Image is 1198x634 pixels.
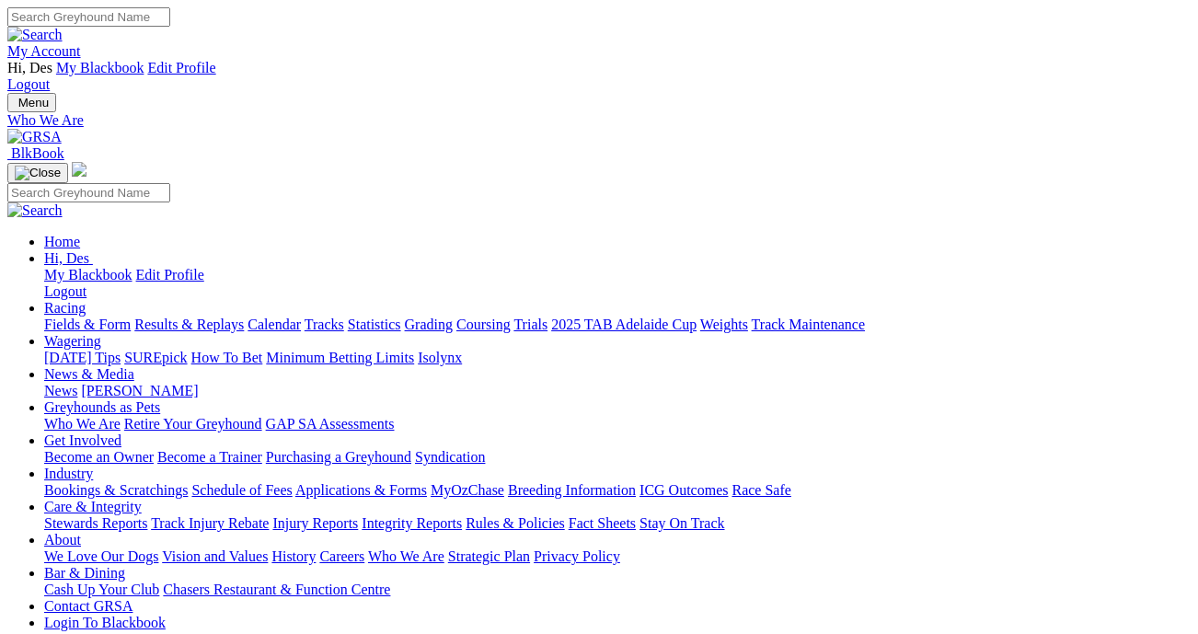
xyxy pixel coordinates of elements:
[44,565,125,581] a: Bar & Dining
[44,482,1191,499] div: Industry
[44,267,132,282] a: My Blackbook
[44,250,93,266] a: Hi, Des
[157,449,262,465] a: Become a Trainer
[44,432,121,448] a: Get Involved
[44,548,1191,565] div: About
[456,317,511,332] a: Coursing
[44,449,1191,466] div: Get Involved
[7,163,68,183] button: Toggle navigation
[7,60,1191,93] div: My Account
[44,598,132,614] a: Contact GRSA
[569,515,636,531] a: Fact Sheets
[44,416,121,432] a: Who We Are
[44,416,1191,432] div: Greyhounds as Pets
[7,129,62,145] img: GRSA
[271,548,316,564] a: History
[44,499,142,514] a: Care & Integrity
[44,582,159,597] a: Cash Up Your Club
[415,449,485,465] a: Syndication
[7,145,64,161] a: BlkBook
[44,300,86,316] a: Racing
[362,515,462,531] a: Integrity Reports
[44,366,134,382] a: News & Media
[44,333,101,349] a: Wagering
[266,416,395,432] a: GAP SA Assessments
[44,317,131,332] a: Fields & Form
[44,383,1191,399] div: News & Media
[431,482,504,498] a: MyOzChase
[124,416,262,432] a: Retire Your Greyhound
[191,482,292,498] a: Schedule of Fees
[551,317,697,332] a: 2025 TAB Adelaide Cup
[534,548,620,564] a: Privacy Policy
[44,615,166,630] a: Login To Blackbook
[44,582,1191,598] div: Bar & Dining
[418,350,462,365] a: Isolynx
[136,267,204,282] a: Edit Profile
[56,60,144,75] a: My Blackbook
[44,250,89,266] span: Hi, Des
[151,515,269,531] a: Track Injury Rebate
[639,482,728,498] a: ICG Outcomes
[295,482,427,498] a: Applications & Forms
[147,60,215,75] a: Edit Profile
[348,317,401,332] a: Statistics
[134,317,244,332] a: Results & Replays
[7,27,63,43] img: Search
[7,183,170,202] input: Search
[7,112,1191,129] a: Who We Are
[44,283,86,299] a: Logout
[44,515,1191,532] div: Care & Integrity
[124,350,187,365] a: SUREpick
[44,350,121,365] a: [DATE] Tips
[7,202,63,219] img: Search
[44,515,147,531] a: Stewards Reports
[44,482,188,498] a: Bookings & Scratchings
[405,317,453,332] a: Grading
[448,548,530,564] a: Strategic Plan
[44,350,1191,366] div: Wagering
[7,76,50,92] a: Logout
[44,317,1191,333] div: Racing
[752,317,865,332] a: Track Maintenance
[266,449,411,465] a: Purchasing a Greyhound
[72,162,86,177] img: logo-grsa-white.png
[368,548,444,564] a: Who We Are
[44,399,160,415] a: Greyhounds as Pets
[18,96,49,110] span: Menu
[15,166,61,180] img: Close
[44,383,77,398] a: News
[7,7,170,27] input: Search
[266,350,414,365] a: Minimum Betting Limits
[44,234,80,249] a: Home
[639,515,724,531] a: Stay On Track
[163,582,390,597] a: Chasers Restaurant & Function Centre
[191,350,263,365] a: How To Bet
[700,317,748,332] a: Weights
[272,515,358,531] a: Injury Reports
[11,145,64,161] span: BlkBook
[466,515,565,531] a: Rules & Policies
[7,60,52,75] span: Hi, Des
[731,482,790,498] a: Race Safe
[162,548,268,564] a: Vision and Values
[7,93,56,112] button: Toggle navigation
[81,383,198,398] a: [PERSON_NAME]
[44,267,1191,300] div: Hi, Des
[44,466,93,481] a: Industry
[44,449,154,465] a: Become an Owner
[44,532,81,548] a: About
[319,548,364,564] a: Careers
[508,482,636,498] a: Breeding Information
[44,548,158,564] a: We Love Our Dogs
[513,317,547,332] a: Trials
[248,317,301,332] a: Calendar
[305,317,344,332] a: Tracks
[7,43,81,59] a: My Account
